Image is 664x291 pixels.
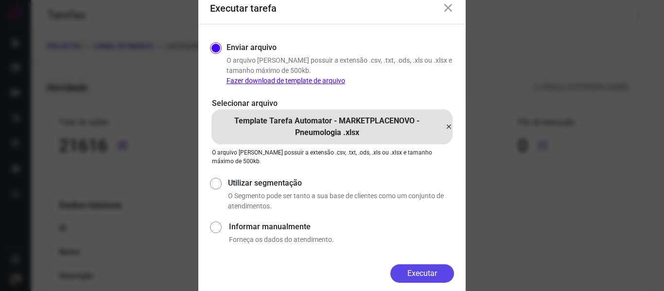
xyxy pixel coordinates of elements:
button: Executar [390,264,454,283]
p: O arquivo [PERSON_NAME] possuir a extensão .csv, .txt, .ods, .xls ou .xlsx e tamanho máximo de 50... [227,55,454,86]
h3: Executar tarefa [210,2,277,14]
a: Fazer download de template de arquivo [227,77,345,85]
p: O arquivo [PERSON_NAME] possuir a extensão .csv, .txt, .ods, .xls ou .xlsx e tamanho máximo de 50... [212,148,452,166]
label: Utilizar segmentação [228,177,454,189]
p: Template Tarefa Automator - MARKETPLACENOVO - Pneumologia .xlsx [211,115,442,138]
label: Enviar arquivo [227,42,277,53]
p: Forneça os dados do atendimento. [229,235,454,245]
p: Selecionar arquivo [212,98,452,109]
label: Informar manualmente [229,221,454,233]
p: O Segmento pode ser tanto a sua base de clientes como um conjunto de atendimentos. [228,191,454,211]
